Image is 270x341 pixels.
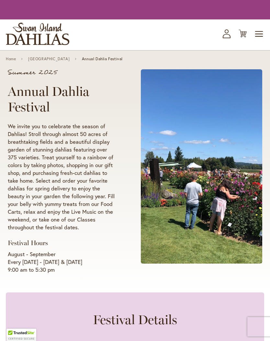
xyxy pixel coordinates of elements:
h1: Annual Dahlia Festival [8,84,116,115]
a: store logo [6,23,69,45]
a: Home [6,57,16,61]
h2: Festival Details [19,312,251,327]
p: We invite you to celebrate the season of Dahlias! Stroll through almost 50 acres of breathtaking ... [8,122,116,231]
p: Summer 2025 [8,69,116,76]
span: Annual Dahlia Festival [82,57,123,61]
p: August - September Every [DATE] - [DATE] & [DATE] 9:00 am to 5:30 pm [8,250,116,274]
a: [GEOGRAPHIC_DATA] [28,57,70,61]
h3: Festival Hours [8,239,116,247]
